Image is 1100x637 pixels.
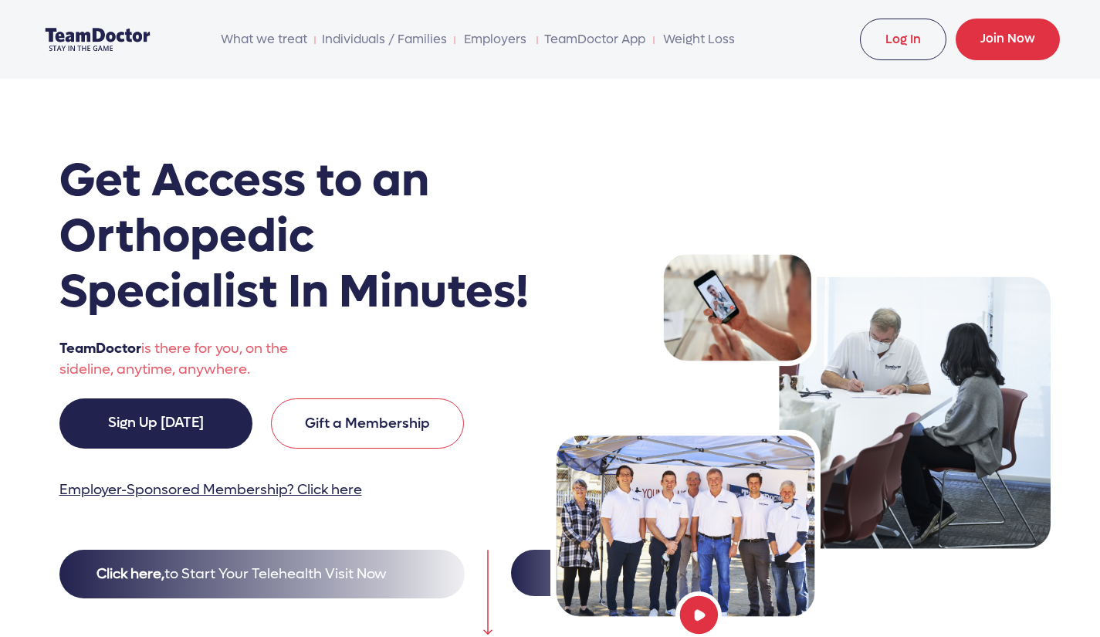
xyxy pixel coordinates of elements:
li: Individuals / Families [314,24,454,55]
a: Employers [460,24,531,55]
a: Weight Loss [659,24,740,55]
a: Employer-Sponsored Membership? Click here [59,481,362,499]
h1: Get Access to an Orthopedic Specialist In Minutes! [59,153,541,320]
li: TeamDoctor App [536,24,652,55]
li: Weight Loss [653,24,746,55]
img: Team Doctors Group [550,249,1051,622]
a: Log In [860,19,946,60]
a: Sign Up [DATE] [59,398,252,449]
a: Join Now [956,19,1060,60]
li: Employers [454,24,537,55]
a: TeamDoctor App [543,24,646,55]
img: down arrow [483,550,492,635]
p: is there for you, on the sideline, anytime, anywhere. [59,338,340,380]
button: Click here,to Start Your Telehealth Visit Now [59,550,465,598]
span: TeamDoctor [59,340,141,357]
strong: Click here, [96,565,164,583]
a: Individuals / Families [320,24,448,55]
li: What we treat [214,24,315,55]
span: What we treat [220,24,309,55]
a: Gift a Membership [271,398,464,449]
